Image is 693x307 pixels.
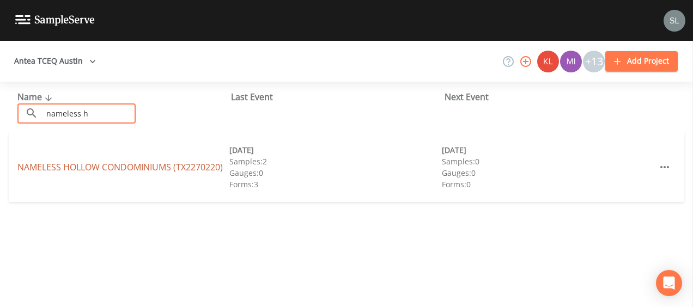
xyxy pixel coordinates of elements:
[583,51,605,72] div: +13
[15,15,95,26] img: logo
[42,103,136,124] input: Search Projects
[17,91,55,103] span: Name
[442,167,654,179] div: Gauges: 0
[17,161,223,173] a: NAMELESS HOLLOW CONDOMINIUMS (TX2270220)
[442,156,654,167] div: Samples: 0
[10,51,100,71] button: Antea TCEQ Austin
[656,270,682,296] div: Open Intercom Messenger
[537,51,560,72] div: Kler Teran
[229,144,441,156] div: [DATE]
[442,144,654,156] div: [DATE]
[445,90,658,103] div: Next Event
[664,10,685,32] img: 0d5b2d5fd6ef1337b72e1b2735c28582
[442,179,654,190] div: Forms: 0
[229,156,441,167] div: Samples: 2
[560,51,582,72] img: a1ea4ff7c53760f38bef77ef7c6649bf
[605,51,678,71] button: Add Project
[537,51,559,72] img: 9c4450d90d3b8045b2e5fa62e4f92659
[560,51,582,72] div: Miriaha Caddie
[229,179,441,190] div: Forms: 3
[231,90,445,103] div: Last Event
[229,167,441,179] div: Gauges: 0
